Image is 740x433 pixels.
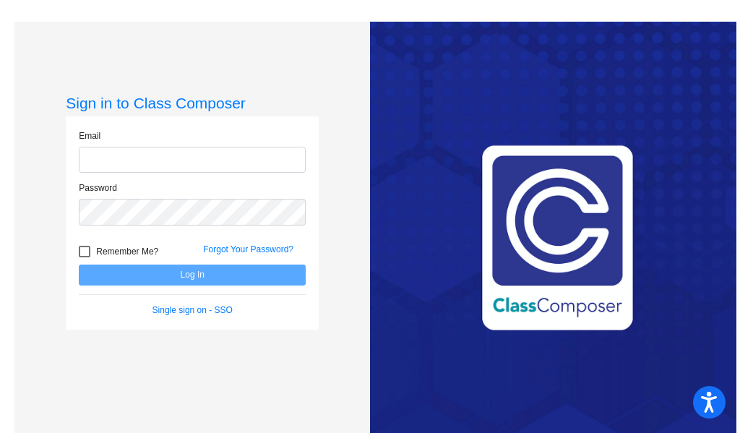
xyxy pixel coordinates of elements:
span: Remember Me? [96,243,158,260]
a: Forgot Your Password? [203,244,293,254]
label: Password [79,181,117,194]
label: Email [79,129,100,142]
a: Single sign on - SSO [152,305,233,315]
h3: Sign in to Class Composer [66,94,319,112]
button: Log In [79,265,306,286]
